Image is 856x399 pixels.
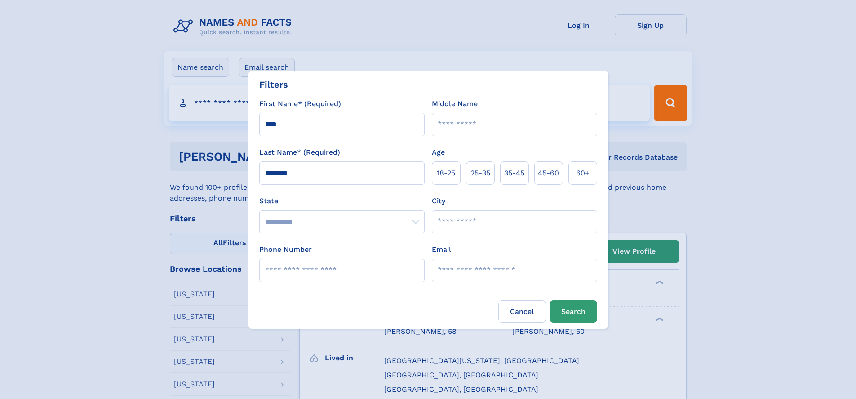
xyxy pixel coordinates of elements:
[550,300,597,323] button: Search
[259,147,340,158] label: Last Name* (Required)
[504,168,524,179] span: 35‑45
[538,168,559,179] span: 45‑60
[470,168,490,179] span: 25‑35
[259,196,425,206] label: State
[432,196,445,206] label: City
[259,244,312,255] label: Phone Number
[432,147,445,158] label: Age
[259,78,288,91] div: Filters
[432,99,478,109] label: Middle Name
[437,168,455,179] span: 18‑25
[432,244,451,255] label: Email
[576,168,590,179] span: 60+
[259,99,341,109] label: First Name* (Required)
[498,300,546,323] label: Cancel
